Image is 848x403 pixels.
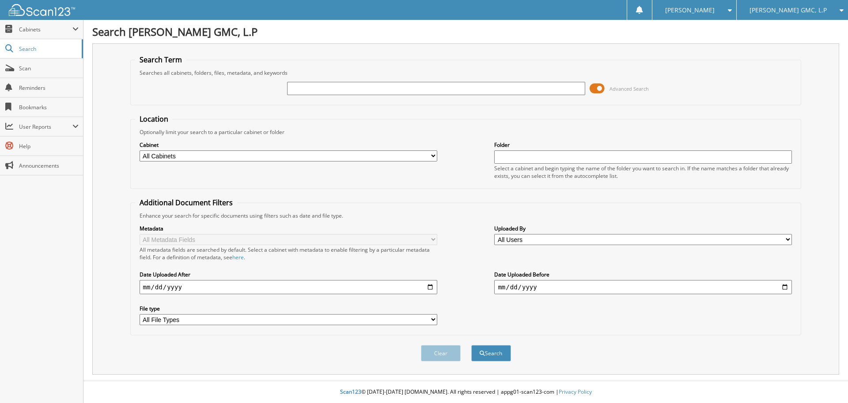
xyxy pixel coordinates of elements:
div: Optionally limit your search to a particular cabinet or folder [135,128,797,136]
div: Select a cabinet and begin typing the name of the folder you want to search in. If the name match... [494,165,792,180]
div: Searches all cabinets, folders, files, metadata, and keywords [135,69,797,77]
legend: Additional Document Filters [135,198,237,207]
legend: Search Term [135,55,186,65]
span: Announcements [19,162,79,169]
span: [PERSON_NAME] GMC, L.P [750,8,827,13]
legend: Location [135,114,173,124]
input: end [494,280,792,294]
a: Privacy Policy [559,388,592,395]
label: Date Uploaded Before [494,271,792,278]
span: Bookmarks [19,104,79,111]
div: Enhance your search for specific documents using filters such as date and file type. [135,212,797,219]
span: Scan123 [340,388,361,395]
span: [PERSON_NAME] [665,8,715,13]
label: File type [140,305,437,312]
span: Advanced Search [609,85,649,92]
div: All metadata fields are searched by default. Select a cabinet with metadata to enable filtering b... [140,246,437,261]
button: Search [471,345,511,361]
input: start [140,280,437,294]
label: Date Uploaded After [140,271,437,278]
div: © [DATE]-[DATE] [DOMAIN_NAME]. All rights reserved | appg01-scan123-com | [83,381,848,403]
span: User Reports [19,123,72,130]
span: Search [19,45,77,53]
span: Cabinets [19,26,72,33]
label: Metadata [140,225,437,232]
span: Help [19,142,79,150]
span: Scan [19,65,79,72]
img: scan123-logo-white.svg [9,4,75,16]
label: Folder [494,141,792,149]
h1: Search [PERSON_NAME] GMC, L.P [92,24,839,39]
a: here [232,253,244,261]
label: Cabinet [140,141,437,149]
label: Uploaded By [494,225,792,232]
span: Reminders [19,84,79,92]
button: Clear [421,345,461,361]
